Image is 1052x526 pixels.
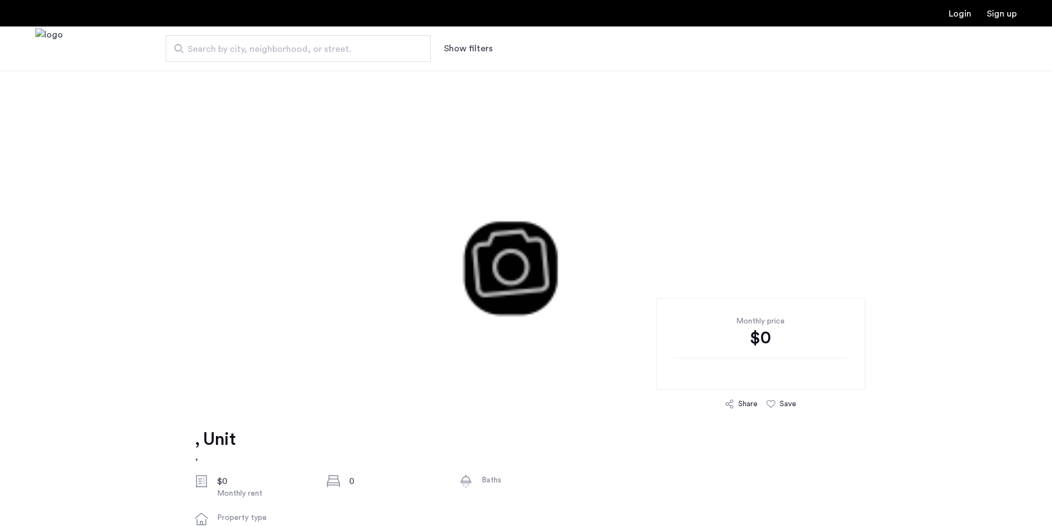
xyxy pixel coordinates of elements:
div: Save [780,399,796,410]
div: Monthly rent [217,488,310,499]
div: Share [738,399,758,410]
a: , Unit, [195,428,235,464]
button: Show or hide filters [444,42,493,55]
a: Registration [987,9,1017,18]
img: logo [35,28,63,70]
input: Apartment Search [166,35,431,62]
div: Property type [217,512,310,523]
div: $0 [217,475,310,488]
div: Baths [482,475,574,486]
h1: , Unit [195,428,235,450]
h2: , [195,450,235,464]
div: 0 [349,475,442,488]
div: $0 [674,327,848,349]
span: Search by city, neighborhood, or street. [188,42,400,56]
a: Login [949,9,971,18]
img: 3.gif [189,71,863,402]
a: Cazamio Logo [35,28,63,70]
div: Monthly price [674,316,848,327]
